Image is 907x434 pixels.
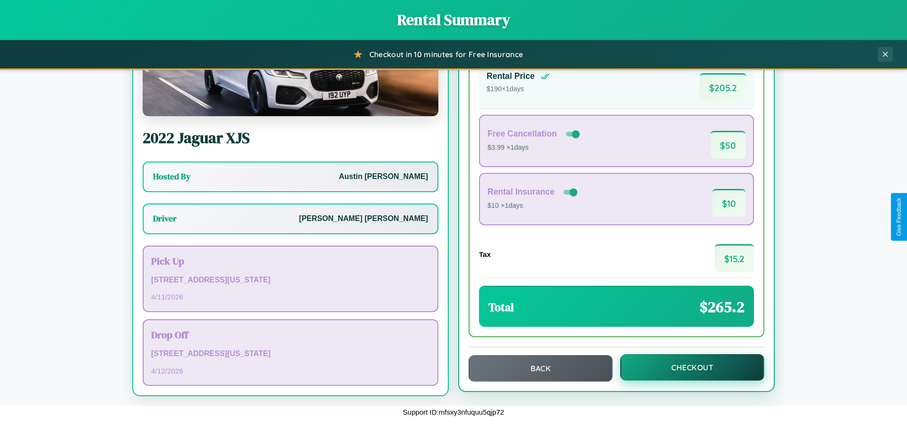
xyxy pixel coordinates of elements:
p: $3.99 × 1 days [488,142,582,154]
h4: Rental Price [487,71,535,81]
h1: Rental Summary [9,9,898,30]
p: Austin [PERSON_NAME] [339,170,428,184]
h2: 2022 Jaguar XJS [143,128,438,148]
h4: Free Cancellation [488,129,557,139]
span: $ 10 [712,189,745,217]
p: 4 / 12 / 2026 [151,365,430,377]
h4: Tax [479,250,491,258]
p: $10 × 1 days [488,200,579,212]
p: $ 190 × 1 days [487,83,550,95]
span: $ 265.2 [700,297,744,317]
p: [STREET_ADDRESS][US_STATE] [151,347,430,361]
h4: Rental Insurance [488,187,555,197]
button: Checkout [620,354,764,381]
h3: Total [488,299,514,315]
p: [PERSON_NAME] [PERSON_NAME] [299,212,428,226]
h3: Drop Off [151,328,430,341]
p: [STREET_ADDRESS][US_STATE] [151,273,430,287]
p: Support ID: mfsxy3nfuquu5qjp72 [403,406,504,418]
div: Give Feedback [896,198,902,236]
h3: Hosted By [153,171,190,182]
span: $ 50 [710,131,745,159]
p: 4 / 11 / 2026 [151,290,430,303]
h3: Pick Up [151,254,430,268]
span: $ 15.2 [715,244,754,272]
span: Checkout in 10 minutes for Free Insurance [369,50,523,59]
h3: Driver [153,213,177,224]
button: Back [469,355,613,382]
span: $ 205.2 [700,73,746,101]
